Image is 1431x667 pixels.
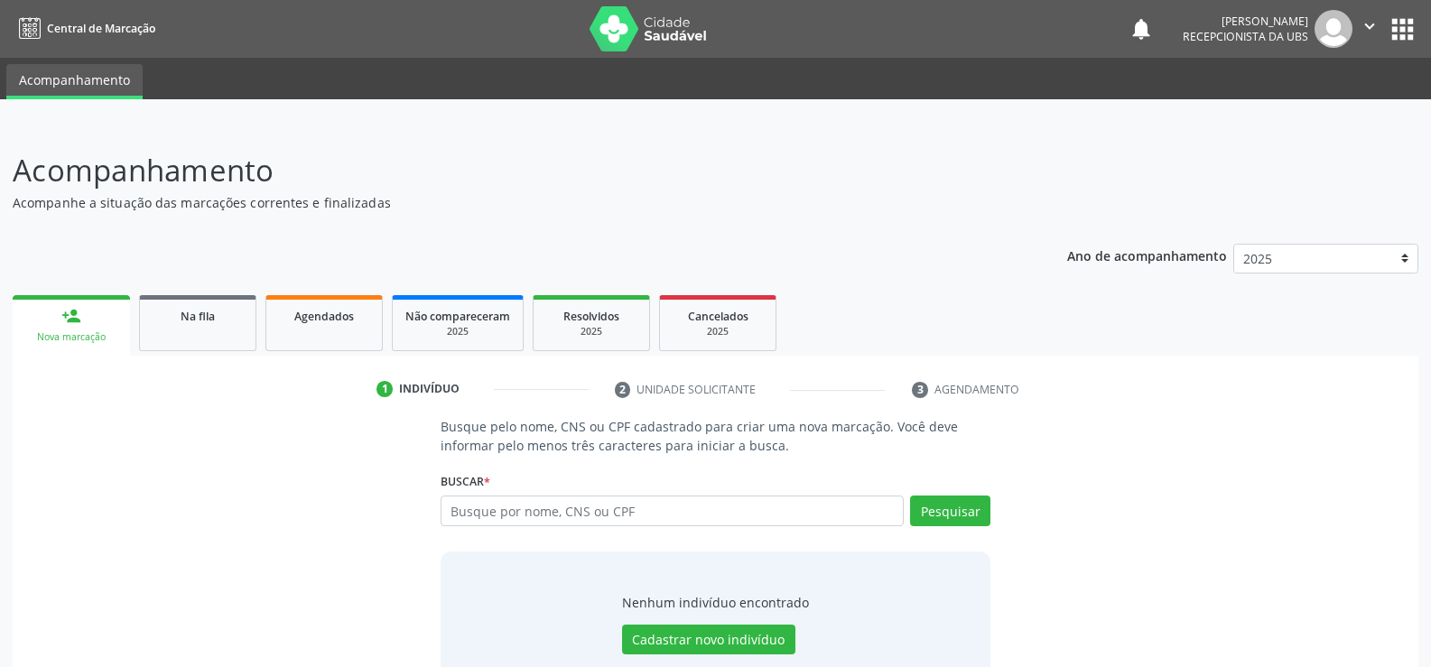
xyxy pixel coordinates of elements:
div: 2025 [546,325,637,338]
input: Busque por nome, CNS ou CPF [441,496,904,526]
span: Resolvidos [563,309,619,324]
span: Recepcionista da UBS [1183,29,1308,44]
button:  [1352,10,1387,48]
button: Cadastrar novo indivíduo [622,625,795,655]
div: [PERSON_NAME] [1183,14,1308,29]
label: Buscar [441,468,490,496]
div: 1 [376,381,393,397]
div: person_add [61,306,81,326]
span: Agendados [294,309,354,324]
a: Central de Marcação [13,14,155,43]
span: Não compareceram [405,309,510,324]
button: notifications [1129,16,1154,42]
img: img [1315,10,1352,48]
button: Pesquisar [910,496,990,526]
button: apps [1387,14,1418,45]
p: Ano de acompanhamento [1067,244,1227,266]
div: 2025 [405,325,510,338]
div: Indivíduo [399,381,460,397]
i:  [1360,16,1380,36]
span: Central de Marcação [47,21,155,36]
a: Acompanhamento [6,64,143,99]
div: Nenhum indivíduo encontrado [622,593,809,612]
p: Acompanhe a situação das marcações correntes e finalizadas [13,193,997,212]
div: 2025 [673,325,763,338]
div: Nova marcação [25,330,117,344]
span: Cancelados [688,309,748,324]
p: Busque pelo nome, CNS ou CPF cadastrado para criar uma nova marcação. Você deve informar pelo men... [441,417,990,455]
span: Na fila [181,309,215,324]
p: Acompanhamento [13,148,997,193]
